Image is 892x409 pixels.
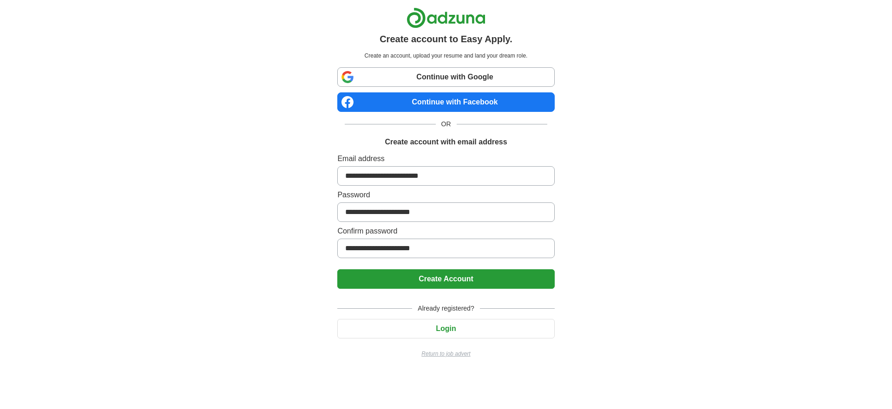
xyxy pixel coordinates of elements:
h1: Create account with email address [385,136,507,148]
span: Already registered? [412,304,479,313]
button: Create Account [337,269,554,289]
label: Password [337,189,554,201]
p: Create an account, upload your resume and land your dream role. [339,52,552,60]
button: Login [337,319,554,338]
a: Login [337,325,554,332]
img: Adzuna logo [407,7,485,28]
span: OR [436,119,457,129]
a: Continue with Google [337,67,554,87]
a: Return to job advert [337,350,554,358]
label: Confirm password [337,226,554,237]
h1: Create account to Easy Apply. [380,32,512,46]
label: Email address [337,153,554,164]
a: Continue with Facebook [337,92,554,112]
